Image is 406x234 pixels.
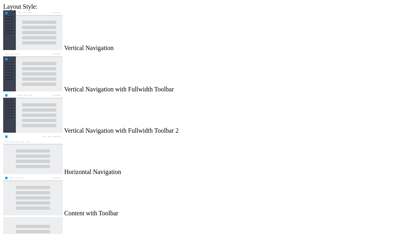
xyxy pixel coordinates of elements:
img: content-with-toolbar.jpg [3,176,63,215]
img: vertical-nav-with-full-toolbar-2.jpg [3,93,63,133]
img: horizontal-nav.jpg [3,134,63,174]
span: Content with Toolbar [64,210,118,217]
md-radio-button: Vertical Navigation with Fullwidth Toolbar 2 [3,93,403,134]
md-radio-button: Vertical Navigation with Fullwidth Toolbar [3,52,403,93]
span: Vertical Navigation with Fullwidth Toolbar 2 [64,127,179,134]
md-radio-button: Horizontal Navigation [3,134,403,176]
div: Layout Style: [3,3,403,10]
img: vertical-nav.jpg [3,10,63,50]
md-radio-button: Content with Toolbar [3,176,403,217]
md-radio-button: Vertical Navigation [3,10,403,52]
img: vertical-nav-with-full-toolbar.jpg [3,52,63,91]
span: Vertical Navigation with Fullwidth Toolbar [64,86,174,93]
span: Vertical Navigation [64,44,114,51]
span: Horizontal Navigation [64,168,121,175]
